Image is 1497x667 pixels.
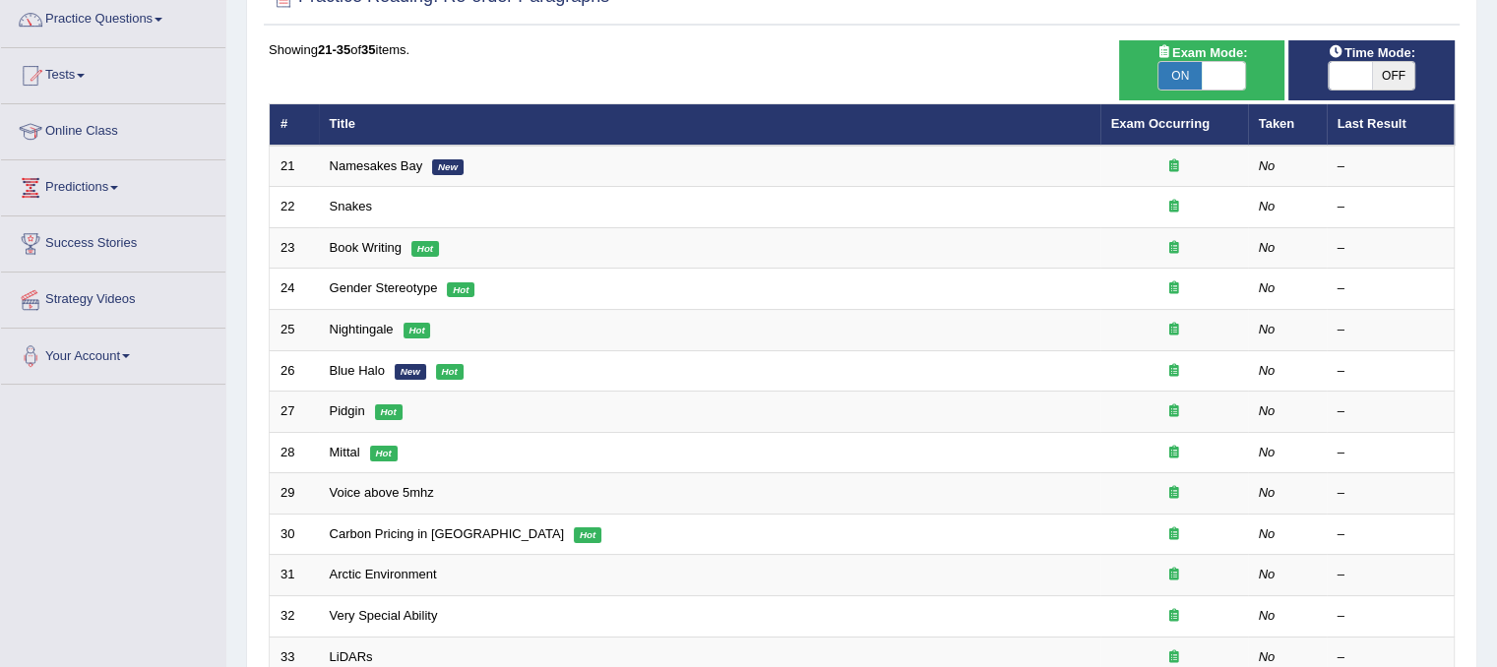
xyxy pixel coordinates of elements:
em: Hot [404,323,431,338]
em: No [1259,240,1276,255]
th: Last Result [1327,104,1455,146]
a: Arctic Environment [330,567,437,581]
div: Exam occurring question [1111,566,1237,584]
a: Gender Stereotype [330,280,438,295]
em: Hot [447,282,474,298]
span: ON [1158,62,1202,90]
em: No [1259,526,1276,541]
th: # [270,104,319,146]
em: No [1259,199,1276,213]
div: Show exams occurring in exams [1119,40,1285,100]
em: No [1259,445,1276,459]
em: No [1259,567,1276,581]
div: – [1338,484,1444,503]
div: – [1338,279,1444,298]
td: 29 [270,473,319,515]
div: Exam occurring question [1111,444,1237,462]
a: Exam Occurring [1111,116,1210,131]
em: Hot [574,527,601,543]
em: No [1259,608,1276,623]
div: – [1338,402,1444,421]
div: – [1338,321,1444,339]
div: Exam occurring question [1111,198,1237,216]
a: Snakes [330,199,372,213]
em: No [1259,158,1276,173]
td: 25 [270,310,319,351]
th: Title [319,104,1100,146]
td: 24 [270,269,319,310]
em: New [432,159,464,175]
em: No [1259,649,1276,664]
em: No [1259,322,1276,336]
a: Voice above 5mhz [330,485,434,500]
a: Pidgin [330,403,365,418]
a: Your Account [1,329,225,378]
a: Namesakes Bay [330,158,423,173]
div: – [1338,239,1444,258]
div: Exam occurring question [1111,525,1237,544]
a: Book Writing [330,240,402,255]
a: Carbon Pricing in [GEOGRAPHIC_DATA] [330,526,565,541]
em: Hot [411,241,439,257]
td: 31 [270,555,319,596]
span: OFF [1372,62,1415,90]
em: No [1259,363,1276,378]
div: Exam occurring question [1111,402,1237,421]
a: Very Special Ability [330,608,438,623]
div: Exam occurring question [1111,279,1237,298]
div: – [1338,198,1444,216]
div: Showing of items. [269,40,1455,59]
div: Exam occurring question [1111,157,1237,176]
div: – [1338,525,1444,544]
span: Exam Mode: [1149,42,1255,63]
td: 26 [270,350,319,392]
div: Exam occurring question [1111,362,1237,381]
div: – [1338,566,1444,584]
div: – [1338,157,1444,176]
div: Exam occurring question [1111,239,1237,258]
td: 28 [270,432,319,473]
em: New [395,364,426,380]
div: – [1338,648,1444,667]
a: Online Class [1,104,225,153]
em: Hot [375,404,403,420]
em: No [1259,403,1276,418]
em: No [1259,485,1276,500]
a: Mittal [330,445,360,459]
td: 27 [270,392,319,433]
th: Taken [1248,104,1327,146]
div: – [1338,362,1444,381]
div: Exam occurring question [1111,321,1237,339]
em: No [1259,280,1276,295]
div: – [1338,607,1444,626]
a: Success Stories [1,216,225,266]
td: 30 [270,514,319,555]
td: 22 [270,187,319,228]
div: Exam occurring question [1111,607,1237,626]
td: 21 [270,146,319,187]
a: LiDARs [330,649,373,664]
span: Time Mode: [1321,42,1423,63]
div: Exam occurring question [1111,484,1237,503]
a: Predictions [1,160,225,210]
td: 23 [270,227,319,269]
td: 32 [270,595,319,637]
a: Nightingale [330,322,394,336]
b: 21-35 [318,42,350,57]
a: Tests [1,48,225,97]
div: Exam occurring question [1111,648,1237,667]
a: Blue Halo [330,363,385,378]
a: Strategy Videos [1,273,225,322]
em: Hot [370,446,398,461]
b: 35 [361,42,375,57]
em: Hot [436,364,464,380]
div: – [1338,444,1444,462]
